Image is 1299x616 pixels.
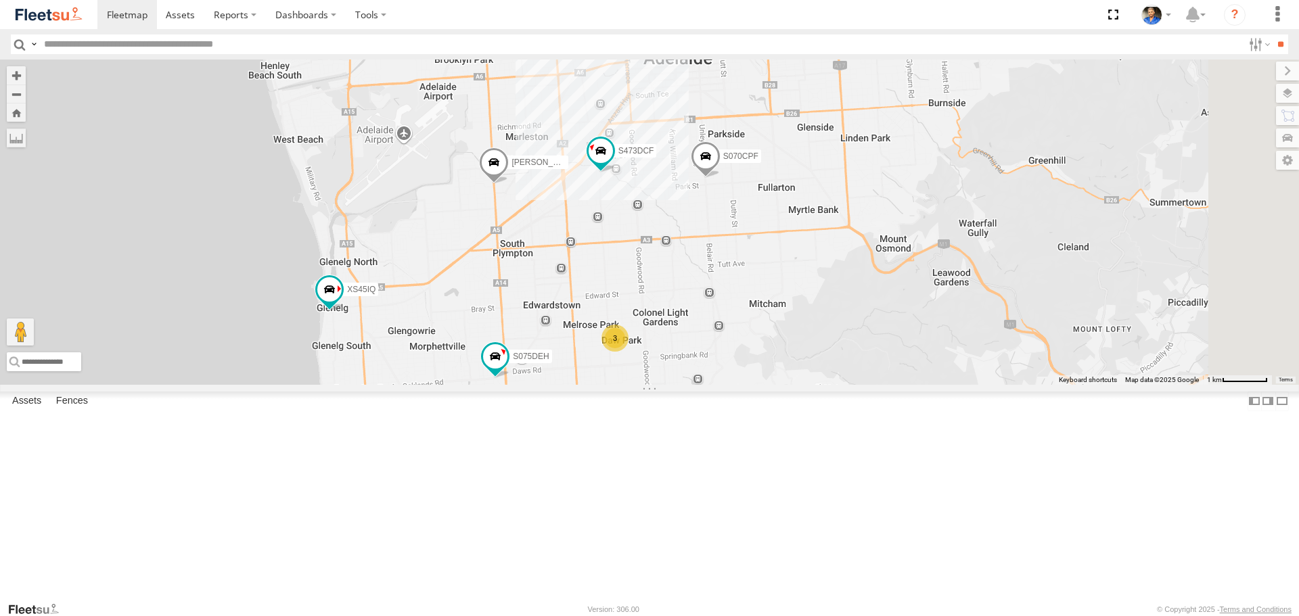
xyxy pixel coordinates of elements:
span: XS45IQ [347,285,375,295]
label: Measure [7,128,26,147]
label: Search Query [28,34,39,54]
button: Keyboard shortcuts [1059,375,1117,385]
span: S075DEH [513,352,549,361]
a: Terms and Conditions [1220,605,1292,613]
label: Hide Summary Table [1275,392,1289,411]
div: © Copyright 2025 - [1157,605,1292,613]
span: [PERSON_NAME] [511,158,578,168]
div: Version: 306.00 [588,605,639,613]
button: Zoom in [7,66,26,85]
a: Visit our Website [7,602,70,616]
button: Map scale: 1 km per 64 pixels [1203,375,1272,385]
label: Search Filter Options [1244,34,1273,54]
span: S070CPF [723,152,758,162]
a: Terms (opens in new tab) [1279,377,1293,382]
button: Zoom out [7,85,26,103]
span: S473DCF [618,146,654,156]
label: Dock Summary Table to the Right [1261,392,1275,411]
label: Dock Summary Table to the Left [1248,392,1261,411]
div: Matt Draper [1137,5,1176,25]
span: Map data ©2025 Google [1125,376,1199,383]
img: fleetsu-logo-horizontal.svg [14,5,84,24]
button: Zoom Home [7,103,26,122]
div: 3 [601,325,629,352]
label: Map Settings [1276,151,1299,170]
label: Assets [5,392,48,411]
label: Fences [49,392,95,411]
i: ? [1224,4,1246,26]
button: Drag Pegman onto the map to open Street View [7,318,34,346]
span: 1 km [1207,376,1222,383]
